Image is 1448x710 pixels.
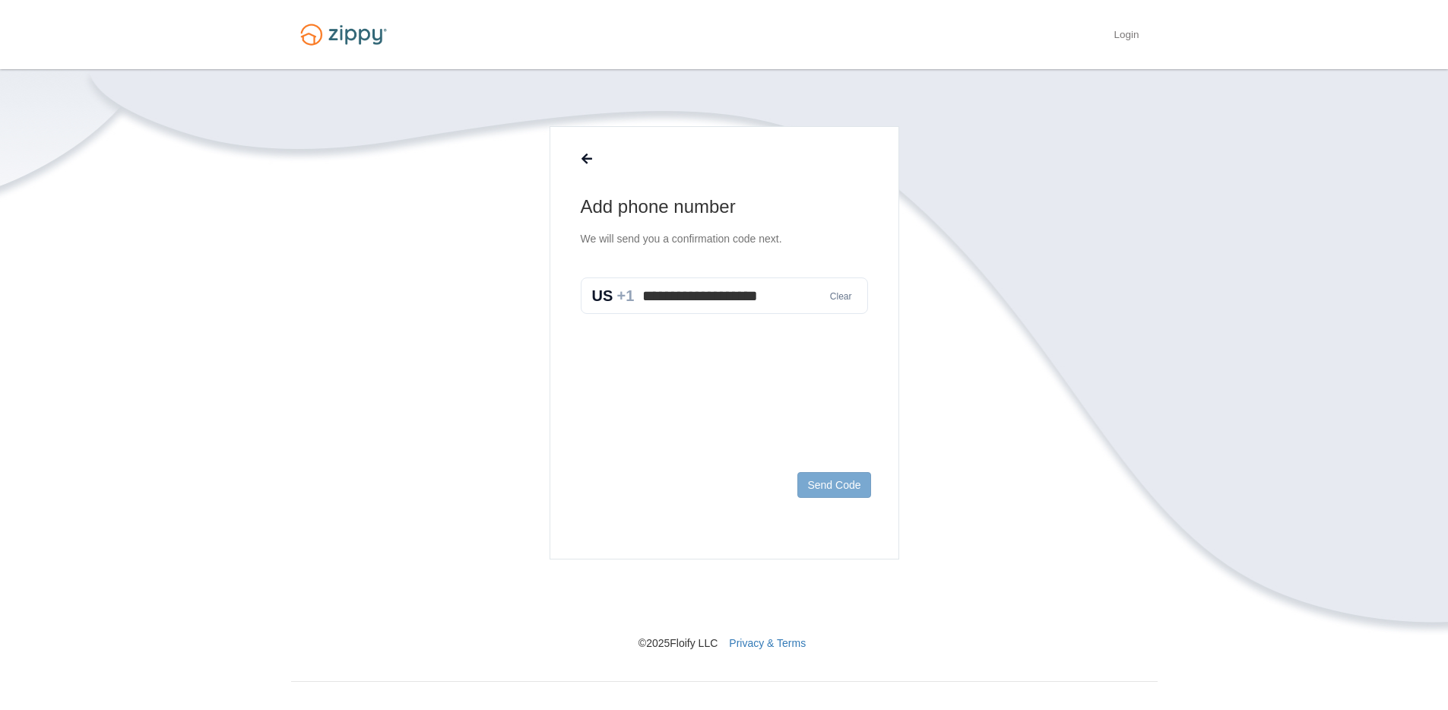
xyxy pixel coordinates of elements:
[581,195,868,219] h1: Add phone number
[291,17,396,52] img: Logo
[825,290,857,304] button: Clear
[729,637,806,649] a: Privacy & Terms
[1114,29,1139,44] a: Login
[291,559,1158,651] nav: © 2025 Floify LLC
[797,472,870,498] button: Send Code
[581,231,868,247] p: We will send you a confirmation code next.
